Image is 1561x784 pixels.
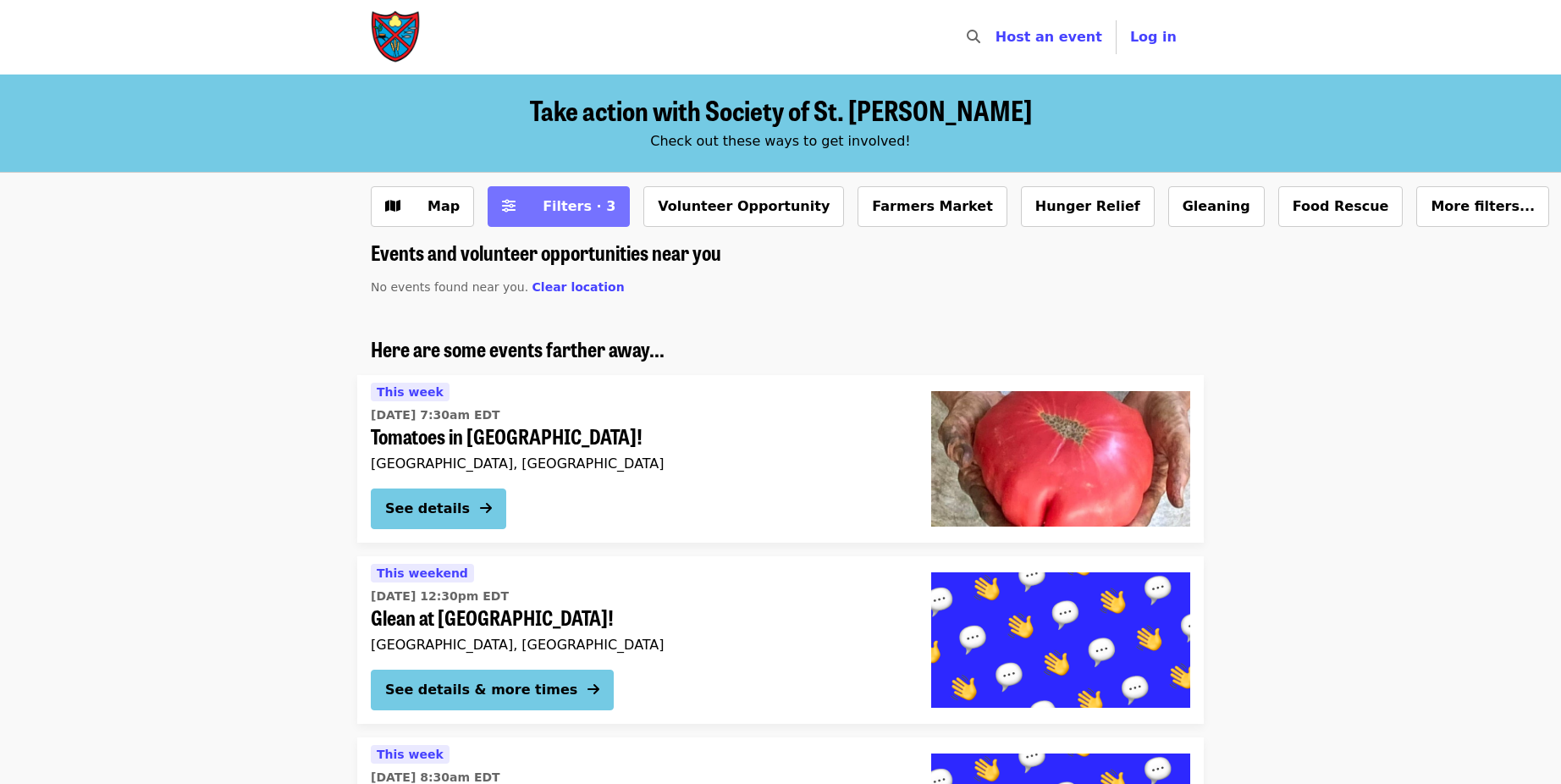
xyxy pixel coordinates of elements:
span: Filters · 3 [543,198,615,214]
i: arrow-right icon [587,682,599,698]
img: Tomatoes in China Grove! organized by Society of St. Andrew [931,391,1190,527]
span: Events and volunteer opportunities near you [371,237,721,267]
span: This weekend [377,566,468,580]
span: This week [377,385,444,399]
span: This week [377,748,444,761]
span: Take action with Society of St. [PERSON_NAME] [530,90,1032,130]
div: Check out these ways to get involved! [371,131,1190,152]
span: Here are some events farther away... [371,334,665,363]
div: [GEOGRAPHIC_DATA], [GEOGRAPHIC_DATA] [371,637,904,653]
a: See details for "Tomatoes in China Grove!" [357,375,1204,543]
div: See details & more times [385,680,577,700]
button: Log in [1117,20,1190,54]
i: search icon [967,29,980,45]
button: See details & more times [371,670,614,710]
button: Show map view [371,186,474,227]
button: Volunteer Opportunity [643,186,844,227]
input: Search [990,17,1004,58]
div: [GEOGRAPHIC_DATA], [GEOGRAPHIC_DATA] [371,455,904,472]
a: See details for "Glean at Lynchburg Community Market!" [357,556,1204,724]
time: [DATE] 12:30pm EDT [371,588,509,605]
button: Food Rescue [1278,186,1404,227]
time: [DATE] 7:30am EDT [371,406,500,424]
img: Glean at Lynchburg Community Market! organized by Society of St. Andrew [931,572,1190,708]
span: No events found near you. [371,280,528,294]
button: More filters... [1416,186,1549,227]
button: See details [371,489,506,529]
i: arrow-right icon [480,500,492,516]
i: sliders-h icon [502,198,516,214]
span: Tomatoes in [GEOGRAPHIC_DATA]! [371,424,904,449]
img: Society of St. Andrew - Home [371,10,422,64]
span: Map [427,198,460,214]
button: Gleaning [1168,186,1265,227]
button: Clear location [532,279,625,296]
span: More filters... [1431,198,1535,214]
a: Host an event [996,29,1102,45]
span: Log in [1130,29,1177,45]
i: map icon [385,198,400,214]
span: Clear location [532,280,625,294]
button: Hunger Relief [1021,186,1155,227]
button: Filters (3 selected) [488,186,630,227]
div: See details [385,499,470,519]
span: Glean at [GEOGRAPHIC_DATA]! [371,605,904,630]
button: Farmers Market [858,186,1007,227]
